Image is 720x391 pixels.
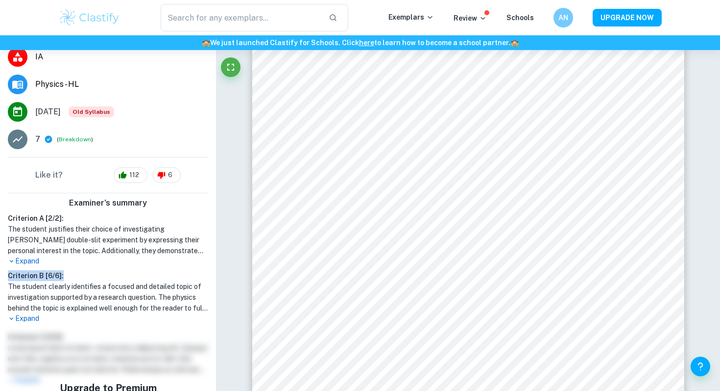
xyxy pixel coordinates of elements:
[59,135,91,144] button: Breakdown
[124,170,144,180] span: 112
[35,51,208,63] span: IA
[221,57,240,77] button: Fullscreen
[2,37,718,48] h6: We just launched Clastify for Schools. Click to learn how to become a school partner.
[691,357,710,376] button: Help and Feedback
[69,106,114,117] div: Starting from the May 2025 session, the Physics IA requirements have changed. It's OK to refer to...
[388,12,434,23] p: Exemplars
[69,106,114,117] span: Old Syllabus
[4,197,212,209] h6: Examiner's summary
[57,135,93,144] span: ( )
[8,213,208,224] h6: Criterion A [ 2 / 2 ]:
[202,39,210,47] span: 🏫
[35,169,63,181] h6: Like it?
[506,14,534,22] a: Schools
[152,167,181,183] div: 6
[35,106,61,118] span: [DATE]
[8,313,208,324] p: Expand
[454,13,487,24] p: Review
[553,8,573,27] button: AN
[359,39,374,47] a: here
[558,12,569,23] h6: AN
[163,170,178,180] span: 6
[35,78,208,90] span: Physics - HL
[161,4,321,31] input: Search for any exemplars...
[58,8,120,27] img: Clastify logo
[510,39,519,47] span: 🏫
[8,281,208,313] h1: The student clearly identifies a focused and detailed topic of investigation supported by a resea...
[114,167,147,183] div: 112
[8,270,208,281] h6: Criterion B [ 6 / 6 ]:
[8,224,208,256] h1: The student justifies their choice of investigating [PERSON_NAME] double-slit experiment by expre...
[8,256,208,266] p: Expand
[35,133,40,145] p: 7
[593,9,662,26] button: UPGRADE NOW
